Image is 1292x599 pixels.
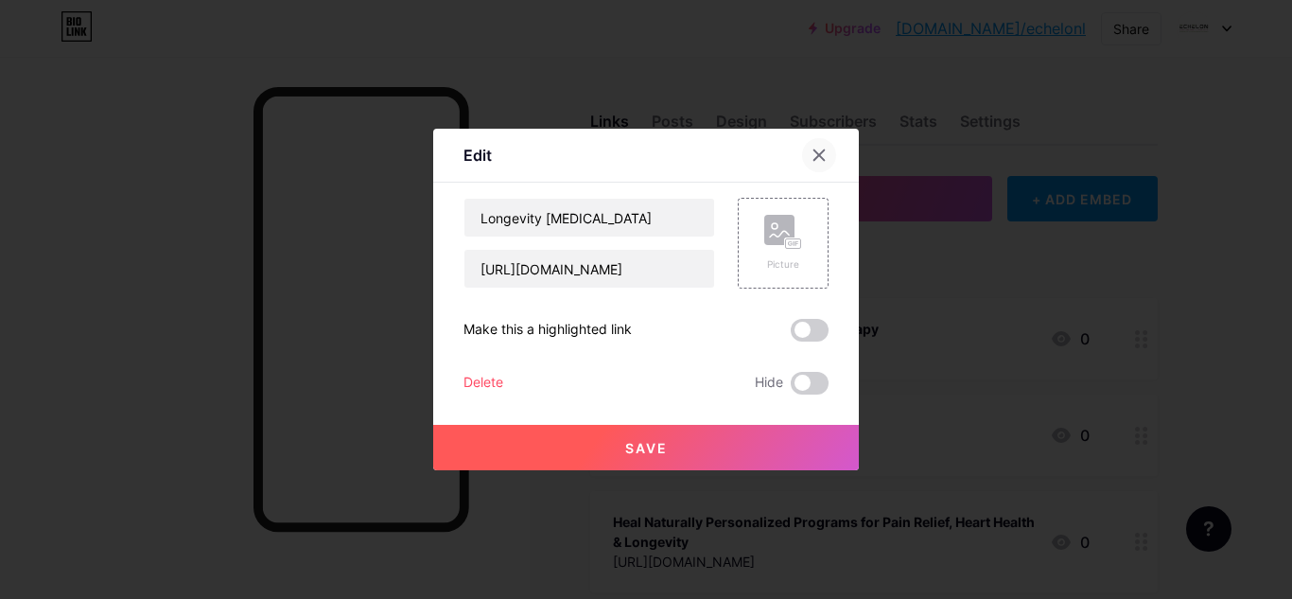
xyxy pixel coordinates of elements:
input: Title [464,199,714,237]
input: URL [464,250,714,288]
div: Delete [463,372,503,395]
button: Save [433,425,859,470]
div: Picture [764,257,802,272]
div: Edit [463,144,492,167]
span: Hide [755,372,783,395]
div: Make this a highlighted link [463,319,632,342]
span: Save [625,440,668,456]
